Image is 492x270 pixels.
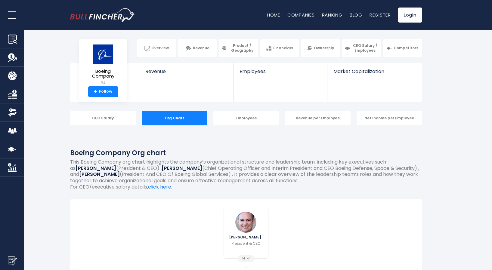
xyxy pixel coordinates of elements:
[70,148,422,158] h1: Boeing Company Org chart
[267,12,280,18] a: Home
[139,63,234,84] a: Revenue
[229,235,263,239] span: [PERSON_NAME]
[357,111,422,125] div: Net Income per Employee
[84,44,123,86] a: Boeing Company BA
[370,12,391,18] a: Register
[235,212,256,233] img: Kelly Ortberg
[242,257,247,260] span: 14
[178,39,217,57] a: Revenue
[88,86,118,97] a: +Follow
[333,69,415,74] span: Market Capitalization
[398,8,422,23] a: Login
[70,8,135,22] img: bullfincher logo
[70,111,136,125] div: CEO Salary
[234,63,327,84] a: Employees
[287,12,315,18] a: Companies
[240,69,321,74] span: Employees
[70,159,422,184] p: This Boeing Company org chart highlights the company’s organizational structure and leadership te...
[148,183,171,190] a: click here
[314,46,334,51] span: Ownership
[219,39,258,57] a: Product / Geography
[260,39,299,57] a: Financials
[285,111,351,125] div: Revenue per Employee
[8,108,17,117] img: Ownership
[301,39,340,57] a: Ownership
[327,63,421,84] a: Market Capitalization
[224,208,269,259] a: Kelly Ortberg [PERSON_NAME] President & CEO 14
[84,80,122,86] small: BA
[213,111,279,125] div: Employees
[151,46,169,51] span: Overview
[142,111,207,125] div: Org Chart
[383,39,422,57] a: Competitors
[94,89,97,94] strong: +
[352,43,378,53] span: CEO Salary / Employees
[76,165,116,172] b: [PERSON_NAME]
[350,12,362,18] a: Blog
[229,43,255,53] span: Product / Geography
[79,171,120,178] b: [PERSON_NAME]
[70,184,422,190] p: For CEO/executive salary details, .
[232,241,260,246] p: President & CEO
[137,39,176,57] a: Overview
[84,69,122,79] span: Boeing Company
[162,165,202,172] b: [PERSON_NAME]
[145,69,227,74] span: Revenue
[322,12,342,18] a: Ranking
[70,8,135,22] a: Go to homepage
[273,46,293,51] span: Financials
[342,39,381,57] a: CEO Salary / Employees
[394,46,418,51] span: Competitors
[193,46,209,51] span: Revenue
